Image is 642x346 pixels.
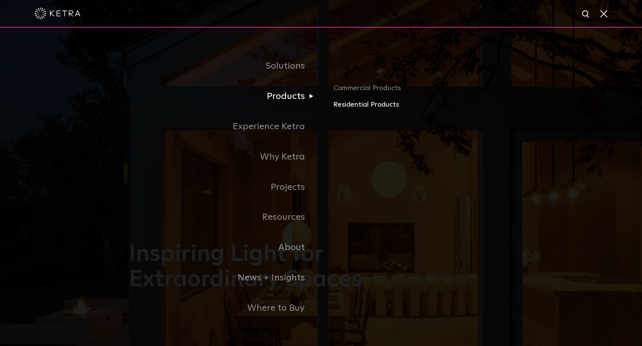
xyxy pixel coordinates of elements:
a: About [129,232,321,263]
a: Where to Buy [129,293,321,323]
img: ketra-logo-2019-white [35,8,81,19]
a: News + Insights [129,263,321,293]
a: Why Ketra [129,142,321,172]
a: Commercial Products [333,82,513,99]
a: Projects [129,172,321,203]
div: Navigation Menu [129,51,513,323]
a: Products [129,81,321,112]
a: Solutions [129,51,321,81]
a: Experience Ketra [129,112,321,142]
img: search icon [581,10,591,19]
a: Residential Products [333,99,513,110]
a: Resources [129,202,321,232]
